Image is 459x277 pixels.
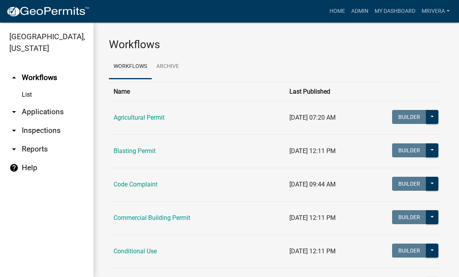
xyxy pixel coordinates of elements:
[419,4,453,19] a: mrivera
[289,247,336,255] span: [DATE] 12:11 PM
[114,147,156,155] a: Blasting Permit
[289,147,336,155] span: [DATE] 12:11 PM
[289,114,336,121] span: [DATE] 07:20 AM
[109,54,152,79] a: Workflows
[392,143,426,157] button: Builder
[9,126,19,135] i: arrow_drop_down
[371,4,419,19] a: My Dashboard
[289,181,336,188] span: [DATE] 09:44 AM
[348,4,371,19] a: Admin
[289,214,336,221] span: [DATE] 12:11 PM
[109,38,443,51] h3: Workflows
[9,163,19,172] i: help
[9,73,19,82] i: arrow_drop_up
[9,107,19,117] i: arrow_drop_down
[285,82,385,101] th: Last Published
[152,54,184,79] a: Archive
[114,114,165,121] a: Agricultural Permit
[114,214,190,221] a: Commercial Building Permit
[392,110,426,124] button: Builder
[392,177,426,191] button: Builder
[9,145,19,154] i: arrow_drop_down
[114,181,158,188] a: Code Complaint
[109,82,285,101] th: Name
[114,247,157,255] a: Conditional Use
[392,244,426,258] button: Builder
[392,210,426,224] button: Builder
[326,4,348,19] a: Home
